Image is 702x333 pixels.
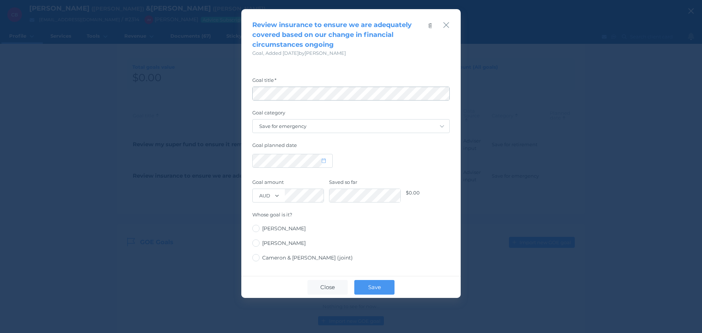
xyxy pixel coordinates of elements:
button: Close [443,20,450,30]
label: Goal planned date [252,142,450,152]
label: Whose goal is it? [252,212,450,221]
button: Close [307,280,348,295]
label: Goal category [252,110,450,119]
span: [PERSON_NAME] [262,240,306,246]
span: $0.00 [406,190,420,196]
span: Cameron & [PERSON_NAME] (joint) [262,254,353,261]
label: Goal amount [252,179,324,189]
label: Saved so far [329,179,401,189]
button: Save [354,280,395,295]
span: Review insurance to ensure we are adequately covered based on our change in financial circumstanc... [252,21,412,49]
span: Save [365,284,385,291]
span: Goal , Added [DATE] by [PERSON_NAME] [252,50,346,56]
span: [PERSON_NAME] [262,225,306,232]
span: Close [317,284,339,291]
label: Goal title [252,77,450,87]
